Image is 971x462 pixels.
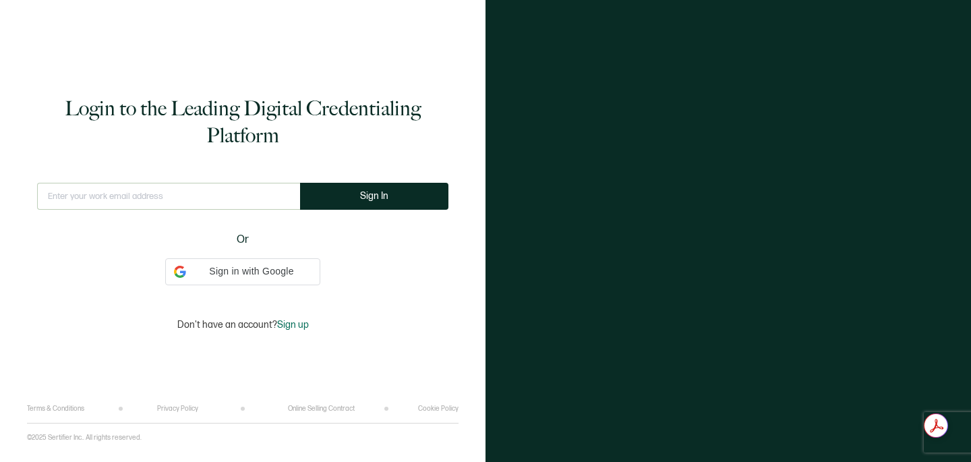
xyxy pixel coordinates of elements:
button: Sign In [300,183,448,210]
input: Enter your work email address [37,183,300,210]
span: Sign in with Google [192,264,312,279]
span: Or [237,231,249,248]
p: Don't have an account? [177,319,309,330]
a: Online Selling Contract [288,405,355,413]
a: Privacy Policy [157,405,198,413]
a: Terms & Conditions [27,405,84,413]
a: Cookie Policy [418,405,459,413]
span: Sign In [360,191,388,201]
p: ©2025 Sertifier Inc.. All rights reserved. [27,434,142,442]
span: Sign up [277,319,309,330]
h1: Login to the Leading Digital Credentialing Platform [37,95,448,149]
div: Sign in with Google [165,258,320,285]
